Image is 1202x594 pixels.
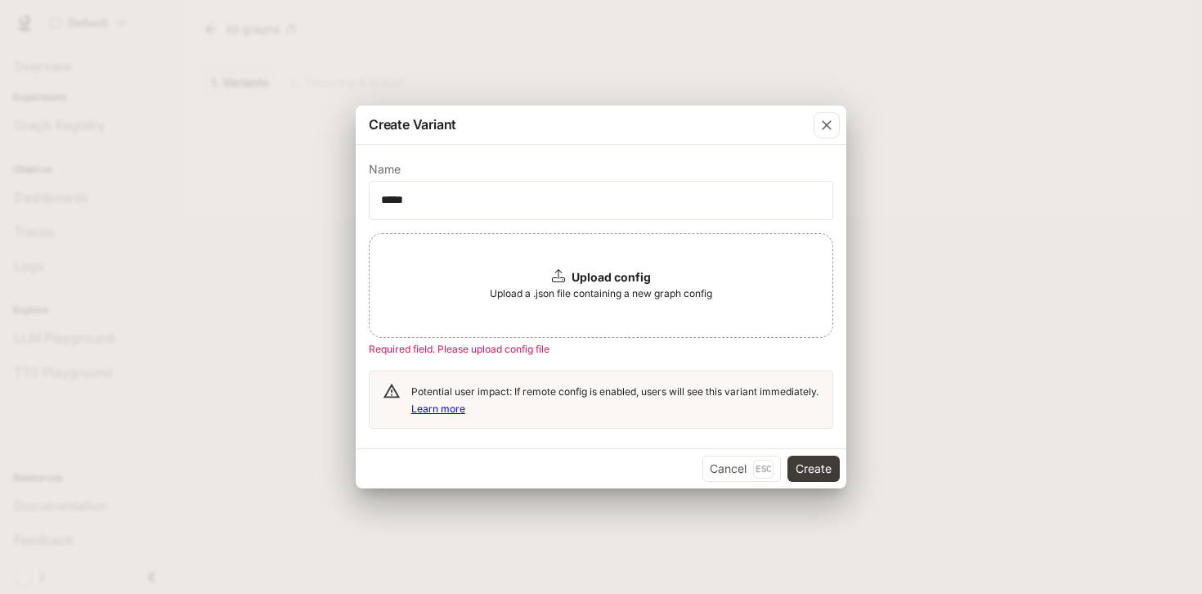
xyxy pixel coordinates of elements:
[490,286,712,302] span: Upload a .json file containing a new graph config
[369,164,401,175] p: Name
[753,460,774,478] p: Esc
[369,343,549,355] span: Required field. Please upload config file
[702,456,781,482] button: CancelEsc
[787,456,840,482] button: Create
[369,115,456,134] p: Create Variant
[572,270,651,284] b: Upload config
[411,403,465,415] a: Learn more
[411,385,819,415] span: Potential user impact: If remote config is enabled, users will see this variant immediately.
